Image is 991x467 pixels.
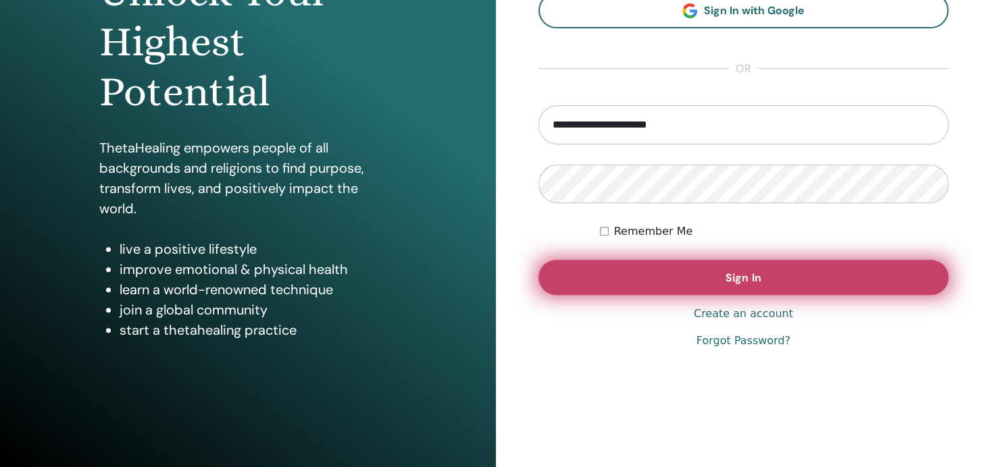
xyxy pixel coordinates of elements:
span: Sign In with Google [704,3,805,18]
p: ThetaHealing empowers people of all backgrounds and religions to find purpose, transform lives, a... [99,138,396,219]
li: live a positive lifestyle [120,239,396,259]
button: Sign In [538,260,949,295]
span: Sign In [726,271,761,285]
label: Remember Me [614,223,693,240]
li: start a thetahealing practice [120,320,396,340]
div: Keep me authenticated indefinitely or until I manually logout [600,223,948,240]
li: join a global community [120,300,396,320]
li: learn a world-renowned technique [120,279,396,300]
span: or [729,61,757,77]
li: improve emotional & physical health [120,259,396,279]
a: Create an account [694,306,793,322]
a: Forgot Password? [696,333,790,349]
